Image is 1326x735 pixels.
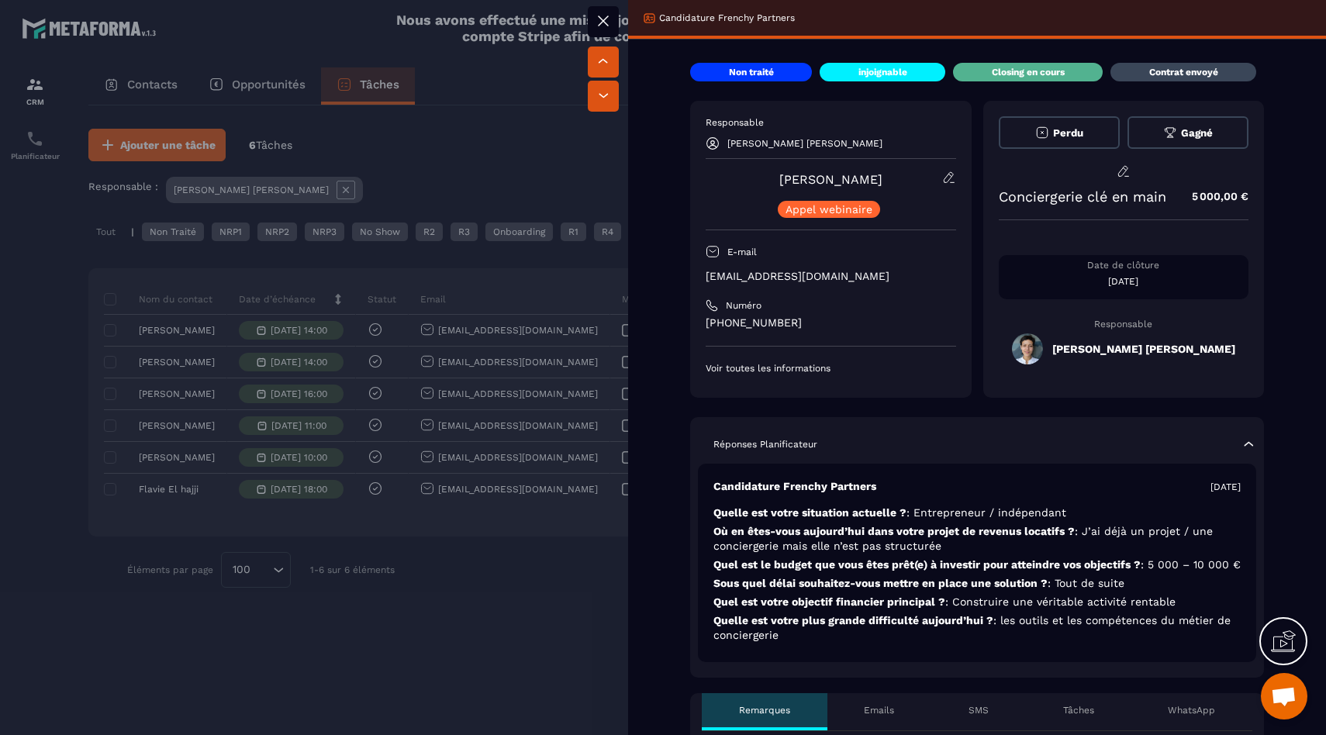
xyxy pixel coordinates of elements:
[906,506,1066,519] span: : Entrepreneur / indépendant
[1141,558,1241,571] span: : 5 000 – 10 000 €
[726,299,761,312] p: Numéro
[1181,127,1213,139] span: Gagné
[779,172,882,187] a: [PERSON_NAME]
[1053,127,1083,139] span: Perdu
[1176,181,1248,212] p: 5 000,00 €
[999,116,1120,149] button: Perdu
[945,595,1176,608] span: : Construire une véritable activité rentable
[706,116,956,129] p: Responsable
[858,66,907,78] p: injoignable
[713,524,1241,554] p: Où en êtes-vous aujourd’hui dans votre projet de revenus locatifs ?
[864,704,894,716] p: Emails
[999,319,1249,330] p: Responsable
[706,269,956,284] p: [EMAIL_ADDRESS][DOMAIN_NAME]
[1261,673,1307,719] div: Ouvrir le chat
[1063,704,1094,716] p: Tâches
[1168,704,1215,716] p: WhatsApp
[739,704,790,716] p: Remarques
[713,506,1241,520] p: Quelle est votre situation actuelle ?
[713,479,876,494] p: Candidature Frenchy Partners
[1210,481,1241,493] p: [DATE]
[999,259,1249,271] p: Date de clôture
[727,138,882,149] p: [PERSON_NAME] [PERSON_NAME]
[727,246,757,258] p: E-mail
[659,12,795,24] p: Candidature Frenchy Partners
[706,362,956,374] p: Voir toutes les informations
[1127,116,1248,149] button: Gagné
[992,66,1065,78] p: Closing en cours
[713,438,817,450] p: Réponses Planificateur
[713,576,1241,591] p: Sous quel délai souhaitez-vous mettre en place une solution ?
[1048,577,1124,589] span: : Tout de suite
[786,204,872,215] p: Appel webinaire
[999,188,1166,205] p: Conciergerie clé en main
[713,613,1241,643] p: Quelle est votre plus grande difficulté aujourd’hui ?
[713,557,1241,572] p: Quel est le budget que vous êtes prêt(e) à investir pour atteindre vos objectifs ?
[706,316,956,330] p: [PHONE_NUMBER]
[729,66,774,78] p: Non traité
[1149,66,1218,78] p: Contrat envoyé
[1052,343,1235,355] h5: [PERSON_NAME] [PERSON_NAME]
[999,275,1249,288] p: [DATE]
[969,704,989,716] p: SMS
[713,595,1241,609] p: Quel est votre objectif financier principal ?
